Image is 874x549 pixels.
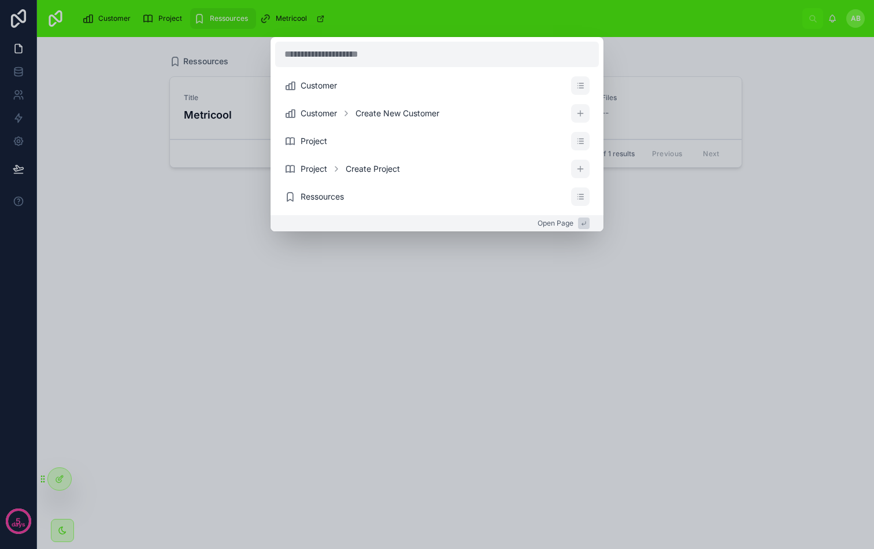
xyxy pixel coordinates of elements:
span: Create New Customer [355,108,439,119]
span: Customer [301,108,337,119]
div: scrollable content [275,72,599,211]
span: Open Page [538,219,573,228]
span: Customer [301,80,337,91]
span: Ressources [301,191,344,202]
span: Project [301,135,327,147]
span: Create Project [346,163,400,175]
span: Project [301,163,327,175]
